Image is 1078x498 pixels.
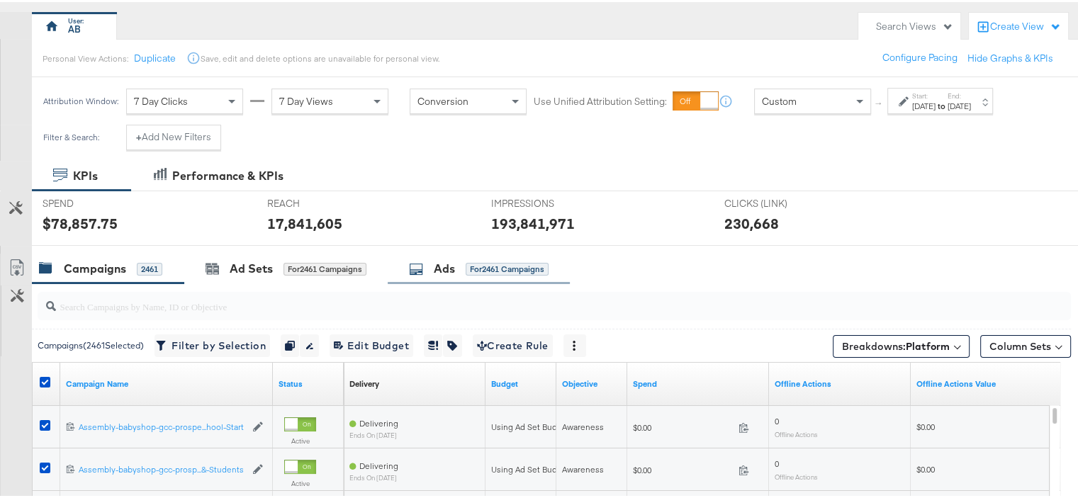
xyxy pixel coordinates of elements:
[775,428,818,436] sub: Offline Actions
[64,259,126,275] div: Campaigns
[491,211,575,232] div: 193,841,971
[79,462,245,474] a: Assembly-babyshop-gcc-prosp...&-Students
[491,376,551,387] a: The maximum amount you're willing to spend on your ads, on average each day or over the lifetime ...
[724,195,831,208] span: CLICKS (LINK)
[56,285,978,312] input: Search Campaigns by Name, ID or Objective
[349,376,379,387] div: Delivery
[230,259,273,275] div: Ad Sets
[491,419,570,431] div: Using Ad Set Budget
[876,18,953,31] div: Search Views
[491,462,570,473] div: Using Ad Set Budget
[775,470,818,479] sub: Offline Actions
[134,93,188,106] span: 7 Day Clicks
[633,376,763,387] a: The total amount spent to date.
[434,259,455,275] div: Ads
[137,261,162,273] div: 2461
[126,123,221,148] button: +Add New Filters
[912,98,936,110] div: [DATE]
[916,419,935,430] span: $0.00
[284,477,316,486] label: Active
[762,93,797,106] span: Custom
[134,50,176,63] button: Duplicate
[267,211,342,232] div: 17,841,605
[872,43,967,69] button: Configure Pacing
[491,195,597,208] span: IMPRESSIONS
[349,472,398,480] sub: ends on [DATE]
[359,458,398,469] span: Delivering
[79,419,245,431] a: Assembly-babyshop-gcc-prospe...hool-Start
[633,420,733,431] span: $0.00
[980,333,1071,356] button: Column Sets
[79,419,245,431] div: Assembly-babyshop-gcc-prospe...hool-Start
[79,462,245,473] div: Assembly-babyshop-gcc-prosp...&-Students
[267,195,374,208] span: REACH
[43,211,118,232] div: $78,857.75
[833,333,970,356] button: Breakdowns:Platform
[136,128,142,142] strong: +
[473,332,553,355] button: Create Rule
[948,89,971,98] label: End:
[284,434,316,443] label: Active
[349,429,398,437] sub: ends on [DATE]
[775,376,905,387] a: Offline Actions.
[38,337,144,350] div: Campaigns ( 2461 Selected)
[872,99,886,104] span: ↑
[283,261,366,273] div: for 2461 Campaigns
[534,93,667,106] label: Use Unified Attribution Setting:
[349,376,379,387] a: Reflects the ability of your Ad Campaign to achieve delivery based on ad states, schedule and bud...
[724,211,779,232] div: 230,668
[562,376,622,387] a: Your campaign's objective.
[43,51,128,62] div: Personal View Actions:
[466,261,549,273] div: for 2461 Campaigns
[330,332,413,355] button: Edit Budget
[43,94,119,104] div: Attribution Window:
[279,376,338,387] a: Shows the current state of your Ad Campaign.
[775,456,779,467] span: 0
[633,463,733,473] span: $0.00
[916,462,935,472] span: $0.00
[417,93,468,106] span: Conversion
[68,21,81,34] div: AB
[43,130,100,140] div: Filter & Search:
[912,89,936,98] label: Start:
[562,462,604,472] span: Awareness
[43,195,149,208] span: SPEND
[279,93,333,106] span: 7 Day Views
[906,338,950,351] b: Platform
[842,337,950,351] span: Breakdowns:
[159,335,266,353] span: Filter by Selection
[562,419,604,430] span: Awareness
[201,51,439,62] div: Save, edit and delete options are unavailable for personal view.
[990,18,1061,32] div: Create View
[155,332,270,355] button: Filter by Selection
[477,335,549,353] span: Create Rule
[948,98,971,110] div: [DATE]
[66,376,267,387] a: Your campaign name.
[334,335,409,353] span: Edit Budget
[172,166,283,182] div: Performance & KPIs
[936,98,948,109] strong: to
[916,376,1047,387] a: Offline Actions.
[73,166,98,182] div: KPIs
[967,50,1053,63] button: Hide Graphs & KPIs
[359,416,398,426] span: Delivering
[775,414,779,424] span: 0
